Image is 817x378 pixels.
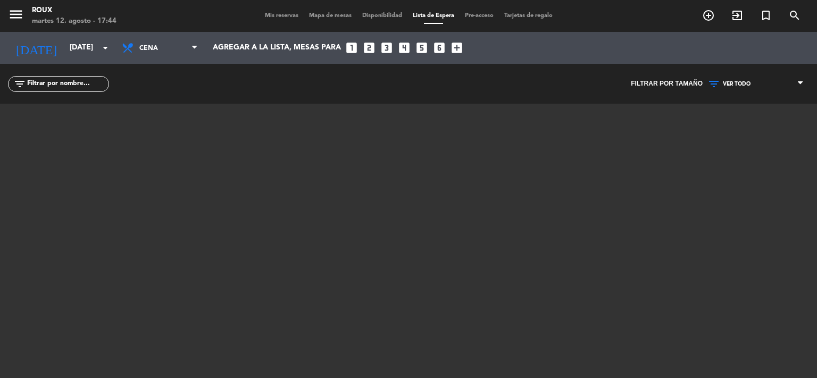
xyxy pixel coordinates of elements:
i: [DATE] [8,36,64,60]
button: menu [8,6,24,26]
span: Mis reservas [260,13,304,19]
i: arrow_drop_down [99,41,112,54]
input: Filtrar por nombre... [26,78,109,90]
i: looks_5 [415,41,429,55]
span: VER TODO [723,81,751,87]
span: Cena [139,38,190,58]
i: menu [8,6,24,22]
i: search [788,9,801,22]
div: Roux [32,5,116,16]
i: filter_list [13,78,26,90]
i: looks_6 [432,41,446,55]
i: looks_3 [380,41,394,55]
i: add_circle_outline [702,9,715,22]
i: looks_two [362,41,376,55]
span: Pre-acceso [460,13,499,19]
div: martes 12. agosto - 17:44 [32,16,116,27]
i: exit_to_app [731,9,744,22]
i: looks_4 [397,41,411,55]
span: Tarjetas de regalo [499,13,558,19]
span: Lista de Espera [407,13,460,19]
span: Mapa de mesas [304,13,357,19]
span: Disponibilidad [357,13,407,19]
i: turned_in_not [760,9,772,22]
i: add_box [450,41,464,55]
span: Agregar a la lista, mesas para [213,44,341,52]
i: looks_one [345,41,359,55]
span: Filtrar por tamaño [631,79,703,89]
